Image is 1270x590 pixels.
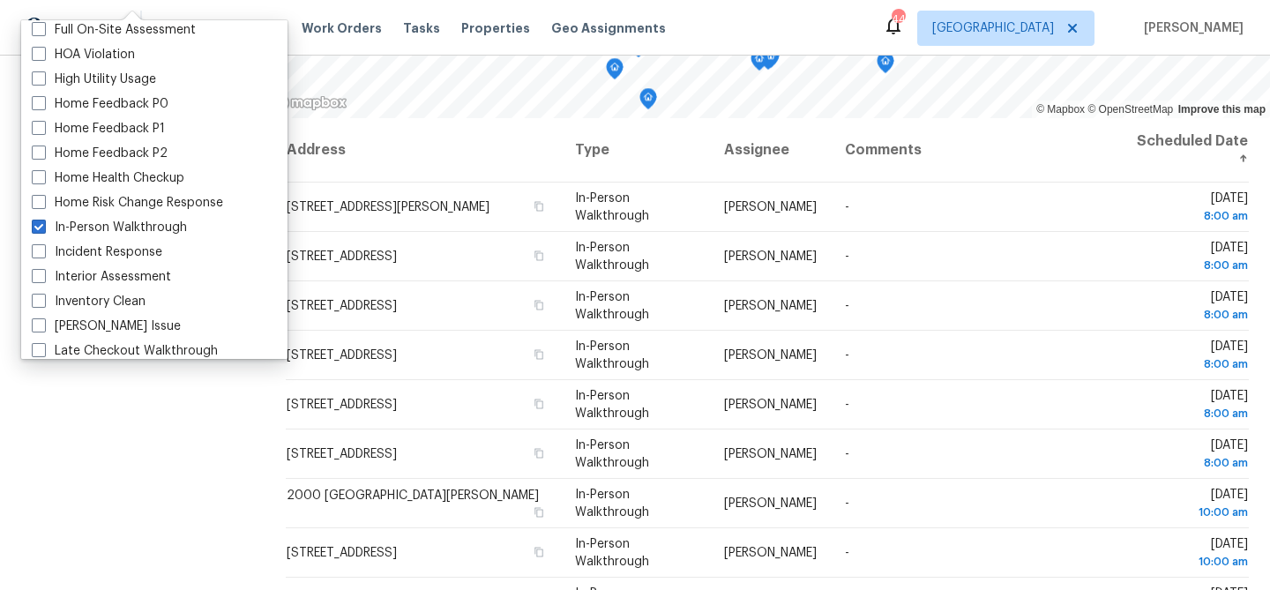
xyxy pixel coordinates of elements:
[531,544,547,560] button: Copy Address
[845,250,849,263] span: -
[1134,390,1248,422] span: [DATE]
[845,497,849,510] span: -
[531,504,547,520] button: Copy Address
[1134,454,1248,472] div: 8:00 am
[575,439,649,469] span: In-Person Walkthrough
[1134,192,1248,225] span: [DATE]
[531,248,547,264] button: Copy Address
[1134,405,1248,422] div: 8:00 am
[1134,340,1248,373] span: [DATE]
[32,21,196,39] label: Full On-Site Assessment
[575,489,649,519] span: In-Person Walkthrough
[32,243,162,261] label: Incident Response
[1137,19,1244,37] span: [PERSON_NAME]
[1087,103,1173,116] a: OpenStreetMap
[724,399,817,411] span: [PERSON_NAME]
[168,19,205,37] span: Visits
[302,19,382,37] span: Work Orders
[287,201,489,213] span: [STREET_ADDRESS][PERSON_NAME]
[287,448,397,460] span: [STREET_ADDRESS]
[575,291,649,321] span: In-Person Walkthrough
[1134,489,1248,521] span: [DATE]
[1178,103,1266,116] a: Improve this map
[32,268,171,286] label: Interior Assessment
[845,300,849,312] span: -
[892,11,904,28] div: 44
[32,169,184,187] label: Home Health Checkup
[845,399,849,411] span: -
[575,192,649,222] span: In-Person Walkthrough
[461,19,530,37] span: Properties
[531,347,547,362] button: Copy Address
[575,390,649,420] span: In-Person Walkthrough
[1134,439,1248,472] span: [DATE]
[32,95,168,113] label: Home Feedback P0
[724,547,817,559] span: [PERSON_NAME]
[1134,553,1248,571] div: 10:00 am
[575,538,649,568] span: In-Person Walkthrough
[32,120,165,138] label: Home Feedback P1
[831,118,1120,183] th: Comments
[1134,504,1248,521] div: 10:00 am
[1120,118,1249,183] th: Scheduled Date ↑
[287,300,397,312] span: [STREET_ADDRESS]
[32,145,168,162] label: Home Feedback P2
[724,448,817,460] span: [PERSON_NAME]
[575,242,649,272] span: In-Person Walkthrough
[724,349,817,362] span: [PERSON_NAME]
[1134,306,1248,324] div: 8:00 am
[531,297,547,313] button: Copy Address
[877,52,894,79] div: Map marker
[1134,355,1248,373] div: 8:00 am
[1134,538,1248,571] span: [DATE]
[1134,207,1248,225] div: 8:00 am
[270,93,347,113] a: Mapbox homepage
[32,342,218,360] label: Late Checkout Walkthrough
[845,547,849,559] span: -
[32,293,146,310] label: Inventory Clean
[1036,103,1085,116] a: Mapbox
[762,47,780,74] div: Map marker
[575,340,649,370] span: In-Person Walkthrough
[531,198,547,214] button: Copy Address
[287,250,397,263] span: [STREET_ADDRESS]
[32,46,135,63] label: HOA Violation
[403,22,440,34] span: Tasks
[286,118,561,183] th: Address
[32,219,187,236] label: In-Person Walkthrough
[287,547,397,559] span: [STREET_ADDRESS]
[724,300,817,312] span: [PERSON_NAME]
[932,19,1054,37] span: [GEOGRAPHIC_DATA]
[710,118,831,183] th: Assignee
[226,19,280,37] span: Projects
[287,349,397,362] span: [STREET_ADDRESS]
[32,194,223,212] label: Home Risk Change Response
[287,489,539,502] span: 2000 [GEOGRAPHIC_DATA][PERSON_NAME]
[32,317,181,335] label: [PERSON_NAME] Issue
[60,19,118,37] span: Maestro
[531,396,547,412] button: Copy Address
[551,19,666,37] span: Geo Assignments
[1134,242,1248,274] span: [DATE]
[845,201,849,213] span: -
[287,399,397,411] span: [STREET_ADDRESS]
[724,201,817,213] span: [PERSON_NAME]
[531,445,547,461] button: Copy Address
[1134,291,1248,324] span: [DATE]
[724,497,817,510] span: [PERSON_NAME]
[561,118,710,183] th: Type
[32,71,156,88] label: High Utility Usage
[639,88,657,116] div: Map marker
[606,58,624,86] div: Map marker
[751,49,768,77] div: Map marker
[1134,257,1248,274] div: 8:00 am
[724,250,817,263] span: [PERSON_NAME]
[845,349,849,362] span: -
[845,448,849,460] span: -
